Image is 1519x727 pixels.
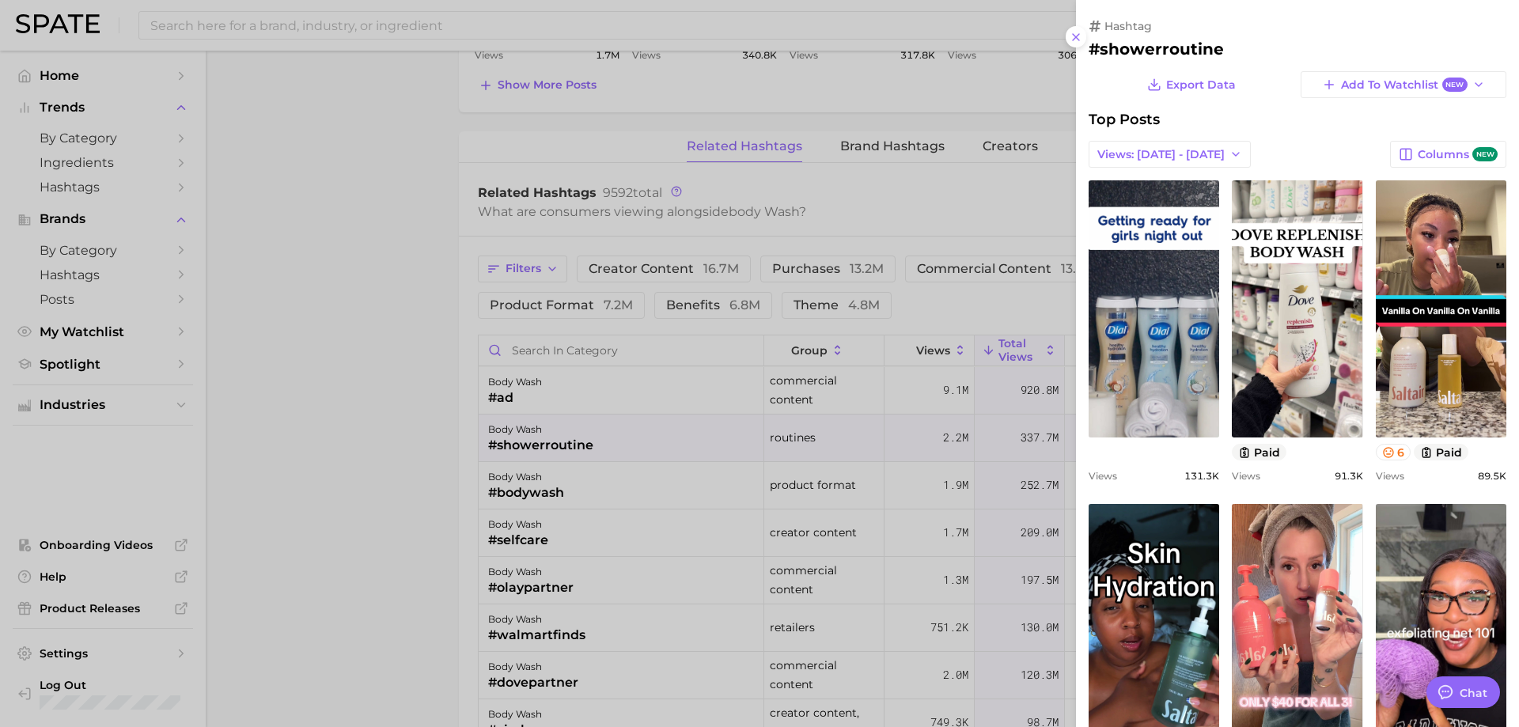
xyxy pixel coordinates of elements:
span: hashtag [1104,19,1152,33]
span: Views: [DATE] - [DATE] [1097,148,1225,161]
span: new [1472,147,1498,162]
span: 89.5k [1478,470,1506,482]
span: Add to Watchlist [1341,78,1467,93]
span: 131.3k [1184,470,1219,482]
span: Columns [1418,147,1498,162]
span: Top Posts [1089,111,1160,128]
span: Views [1089,470,1117,482]
span: New [1442,78,1468,93]
span: Export Data [1166,78,1236,92]
button: paid [1414,444,1468,460]
button: Views: [DATE] - [DATE] [1089,141,1251,168]
button: Add to WatchlistNew [1301,71,1506,98]
button: paid [1232,444,1286,460]
button: 6 [1376,444,1411,460]
span: 91.3k [1335,470,1363,482]
button: Export Data [1143,71,1240,98]
span: Views [1232,470,1260,482]
span: Views [1376,470,1404,482]
h2: #showerroutine [1089,40,1506,59]
button: Columnsnew [1390,141,1506,168]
